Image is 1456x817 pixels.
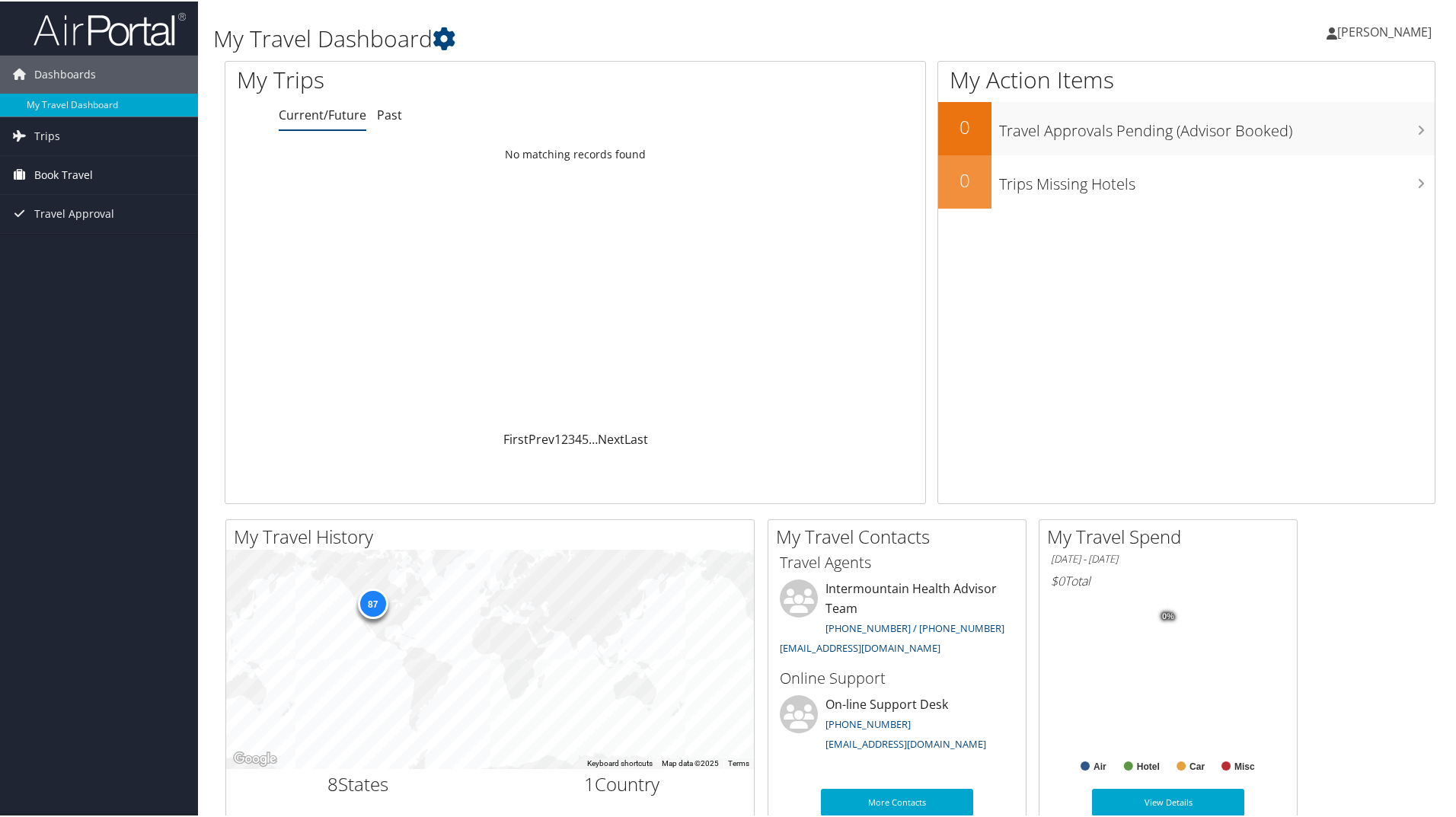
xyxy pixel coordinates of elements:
[1162,611,1174,620] tspan: 0%
[238,770,479,796] h2: States
[938,62,1435,94] h1: My Action Items
[1137,760,1160,771] text: Hotel
[503,429,528,446] a: First
[598,429,624,446] a: Next
[1051,571,1285,588] h6: Total
[938,101,1435,154] a: 0Travel Approvals Pending (Advisor Booked)
[561,429,568,446] a: 2
[589,429,598,446] span: …
[1327,8,1447,53] a: [PERSON_NAME]
[584,770,595,795] span: 1
[772,578,1022,659] li: Intermountain Health Advisor Team
[357,586,388,617] div: 87
[780,640,940,653] a: [EMAIL_ADDRESS][DOMAIN_NAME]
[938,154,1435,207] a: 0Trips Missing Hotels
[1234,760,1255,771] text: Misc
[825,716,911,729] a: [PHONE_NUMBER]
[575,429,582,446] a: 4
[34,155,93,193] span: Book Travel
[999,111,1435,140] h3: Travel Approvals Pending (Advisor Booked)
[213,21,1036,53] h1: My Travel Dashboard
[728,758,749,766] a: Terms (opens in new tab)
[1092,787,1244,815] a: View Details
[279,105,366,122] a: Current/Future
[1051,571,1065,588] span: $0
[772,694,1022,756] li: On-line Support Desk
[662,758,719,766] span: Map data ©2025
[776,522,1026,548] h2: My Travel Contacts
[225,139,925,167] td: No matching records found
[234,522,754,548] h2: My Travel History
[821,787,973,815] a: More Contacts
[237,62,622,94] h1: My Trips
[528,429,554,446] a: Prev
[377,105,402,122] a: Past
[999,164,1435,193] h3: Trips Missing Hotels
[1189,760,1205,771] text: Car
[34,193,114,231] span: Travel Approval
[582,429,589,446] a: 5
[587,757,653,768] button: Keyboard shortcuts
[624,429,648,446] a: Last
[34,10,186,46] img: airportal-logo.png
[568,429,575,446] a: 3
[1337,22,1432,39] span: [PERSON_NAME]
[502,770,743,796] h2: Country
[327,770,338,795] span: 8
[34,54,96,92] span: Dashboards
[230,748,280,768] a: Open this area in Google Maps (opens a new window)
[825,620,1004,633] a: [PHONE_NUMBER] / [PHONE_NUMBER]
[554,429,561,446] a: 1
[1047,522,1297,548] h2: My Travel Spend
[1094,760,1106,771] text: Air
[938,166,991,192] h2: 0
[1051,551,1285,565] h6: [DATE] - [DATE]
[34,116,60,154] span: Trips
[780,551,1014,572] h3: Travel Agents
[780,666,1014,688] h3: Online Support
[938,113,991,139] h2: 0
[825,736,986,749] a: [EMAIL_ADDRESS][DOMAIN_NAME]
[230,748,280,768] img: Google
